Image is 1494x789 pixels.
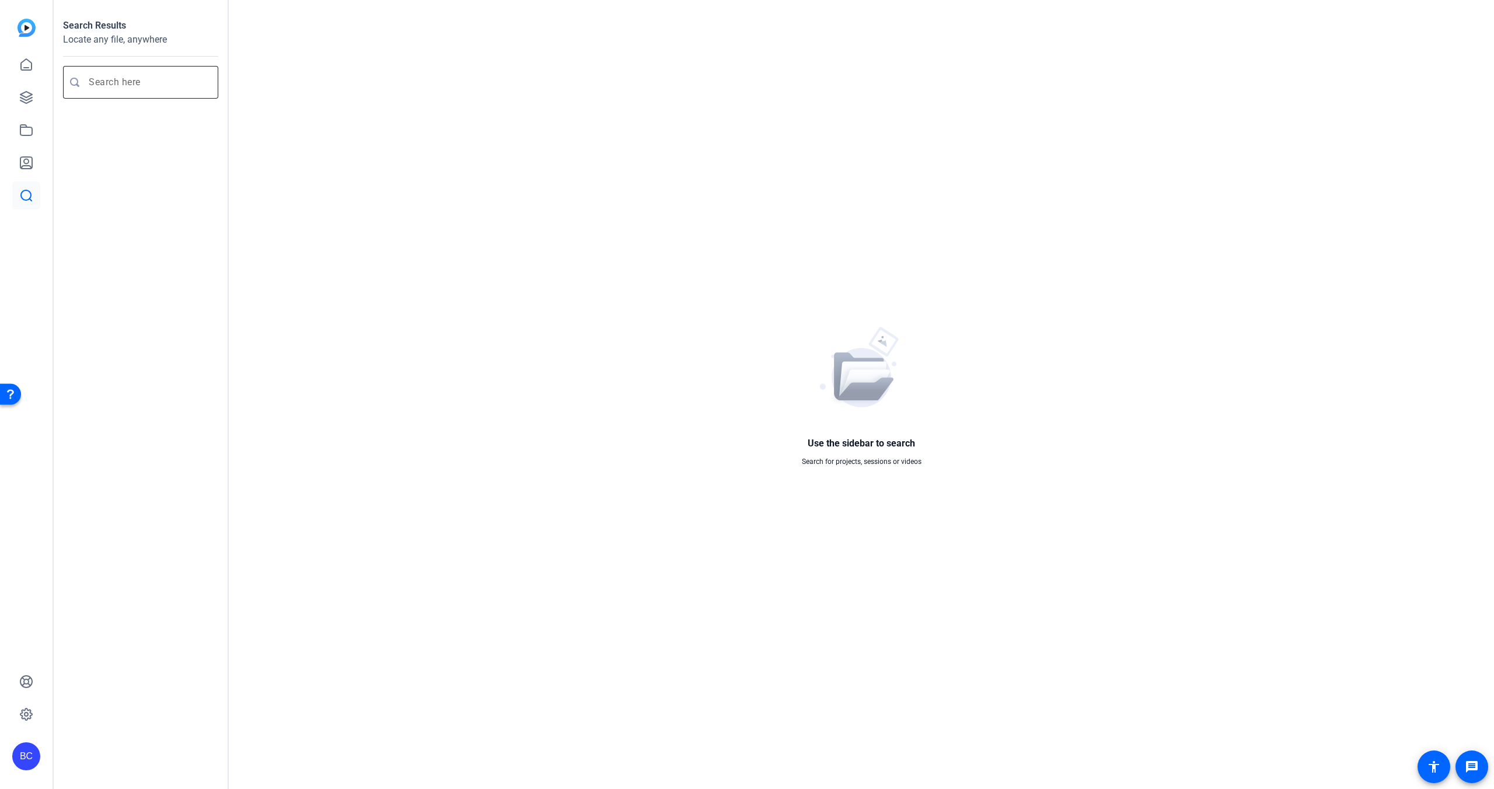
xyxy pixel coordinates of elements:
[1427,760,1441,774] mat-icon: accessibility
[802,437,921,451] h1: Use the sidebar to search
[63,33,218,47] h2: Locate any file, anywhere
[1465,760,1479,774] mat-icon: message
[18,19,36,37] img: blue-gradient.svg
[802,456,921,467] h2: Search for projects, sessions or videos
[89,75,209,89] mat-chip-grid: Enter search query
[819,322,903,407] img: OpenReel Search Placeholder
[89,75,204,89] input: Search here
[63,19,218,33] h1: Search Results
[12,742,40,770] div: BC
